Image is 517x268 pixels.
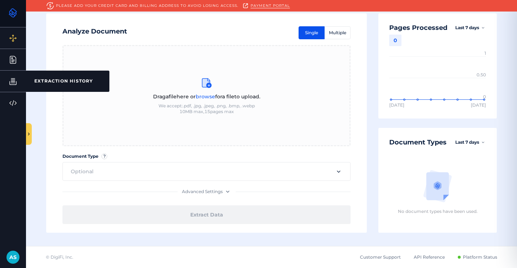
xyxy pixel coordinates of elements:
[485,50,486,56] tspan: 1
[251,4,290,8] p: Payment Portal
[26,71,109,92] div: EXTRACTION HISTORY
[62,153,99,159] label: Document Type
[389,35,401,46] div: 0
[477,72,486,77] tspan: 0.50
[483,94,486,99] tspan: 0
[389,23,447,32] div: Pages Processed
[471,102,486,108] tspan: [DATE]
[389,138,447,147] div: Document Types
[325,26,351,39] a: Multiple
[414,254,445,260] a: API Reference
[182,188,231,195] div: Advanced Settings
[56,4,238,8] p: Please add your credit card and billing address to avoid losing access.
[398,209,478,214] div: No document types have been used.
[9,255,17,259] p: A S
[62,205,351,224] button: Extract Data
[458,254,497,260] a: Platform Status
[196,93,215,100] span: browse
[70,167,331,175] input: Optional
[69,93,344,100] p: Drag a file here or for a file to upload.
[389,102,404,108] tspan: [DATE]
[62,27,127,36] div: Analyze Document
[455,25,486,31] div: Last 7 days
[241,1,290,10] a: Payment Portal
[360,254,401,260] a: Customer Support
[299,26,325,39] a: Single
[46,254,73,260] div: © DigiFi, Inc.
[62,188,351,195] span: Advanced Settings
[455,139,486,145] div: Last 7 days
[69,103,344,115] p: We accept: .pdf, .jpg, .jpeg, .png, .bmp, .webp 10 MB max, 15 pages max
